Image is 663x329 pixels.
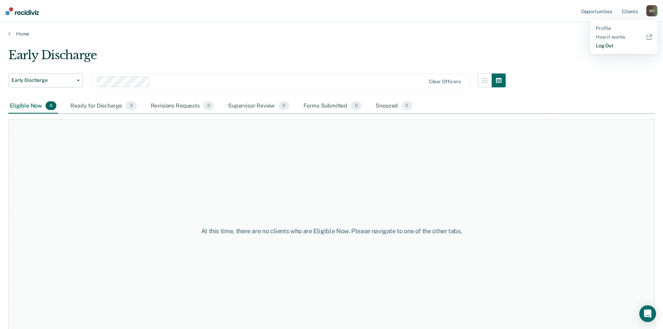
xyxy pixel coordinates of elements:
[170,227,493,235] div: At this time, there are no clients who are Eligible Now. Please navigate to one of the other tabs.
[596,25,652,31] a: Profile
[646,5,657,16] button: BO
[69,99,138,114] div: Ready for Discharge0
[11,77,74,83] span: Early Discharge
[351,101,362,110] span: 0
[46,101,56,110] span: 0
[126,101,136,110] span: 0
[203,101,214,110] span: 0
[596,43,652,49] a: Log Out
[429,79,461,85] div: Clear officers
[8,73,83,87] button: Early Discharge
[278,101,289,110] span: 0
[374,99,413,114] div: Snoozed2
[6,7,39,15] img: Recidiviz
[646,5,657,16] div: B O
[8,99,58,114] div: Eligible Now0
[8,48,506,68] div: Early Discharge
[227,99,291,114] div: Supervisor Review0
[8,31,655,37] a: Home
[149,99,215,114] div: Revisions Requests0
[401,101,412,110] span: 2
[596,34,652,40] a: How it works
[639,305,656,322] div: Open Intercom Messenger
[302,99,363,114] div: Forms Submitted0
